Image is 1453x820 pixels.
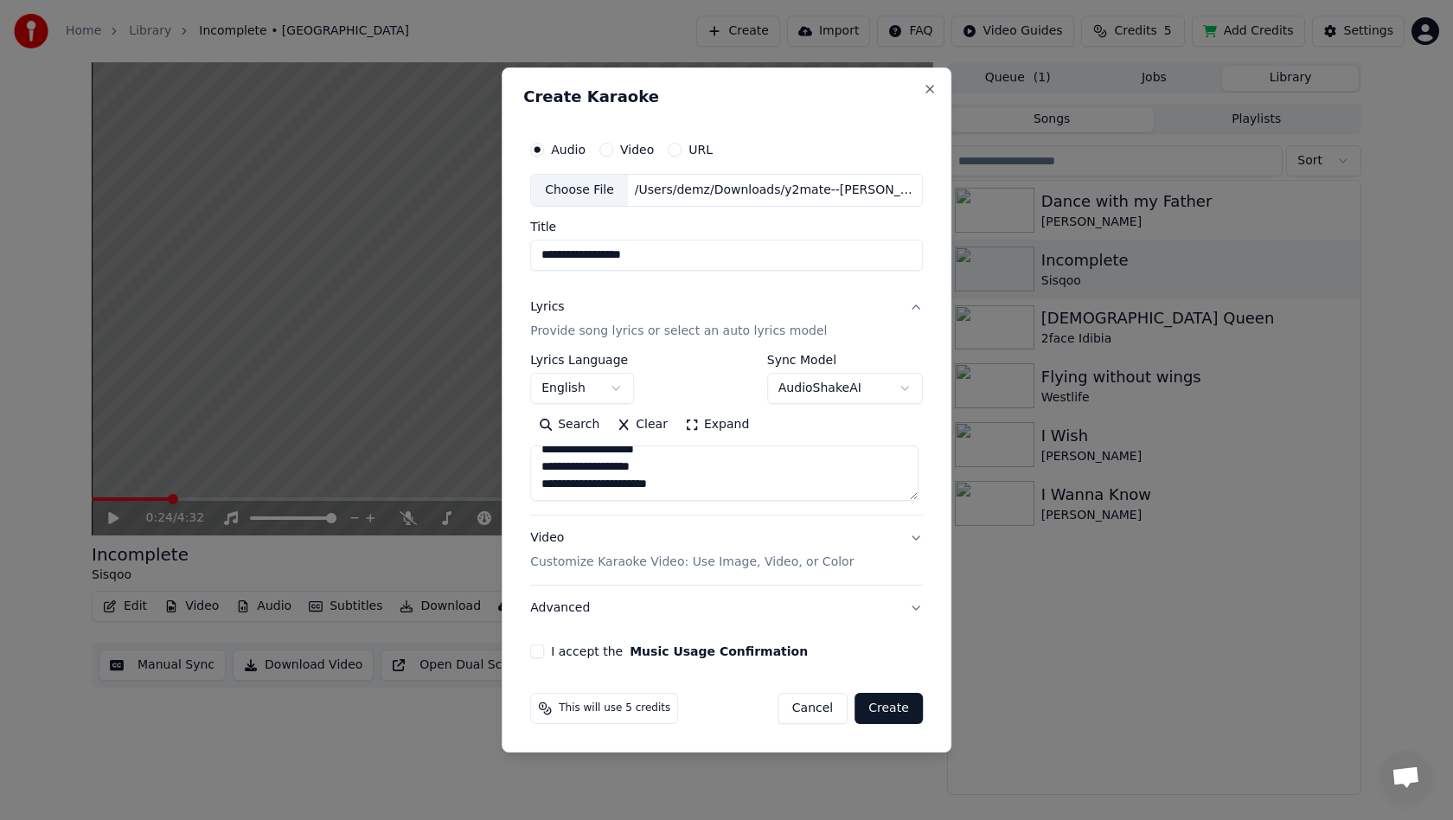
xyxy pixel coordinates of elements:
button: I accept the [630,645,808,657]
h2: Create Karaoke [523,89,930,105]
button: Search [530,411,608,439]
p: Customize Karaoke Video: Use Image, Video, or Color [530,554,854,571]
button: Cancel [778,693,848,724]
label: I accept the [551,645,808,657]
label: Title [530,221,923,233]
button: Advanced [530,586,923,631]
button: Clear [608,411,676,439]
label: URL [688,144,713,156]
span: This will use 5 credits [559,701,670,715]
div: Choose File [531,175,628,206]
button: LyricsProvide song lyrics or select an auto lyrics model [530,285,923,354]
label: Audio [551,144,586,156]
div: Lyrics [530,298,564,316]
div: LyricsProvide song lyrics or select an auto lyrics model [530,354,923,515]
button: Expand [676,411,758,439]
button: Create [855,693,923,724]
label: Sync Model [767,354,923,366]
div: /Users/demz/Downloads/y2mate--[PERSON_NAME]-Perfect-Lyrics.mp3 [628,182,922,199]
label: Lyrics Language [530,354,634,366]
div: Video [530,529,854,571]
button: VideoCustomize Karaoke Video: Use Image, Video, or Color [530,516,923,585]
p: Provide song lyrics or select an auto lyrics model [530,323,827,340]
label: Video [620,144,654,156]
